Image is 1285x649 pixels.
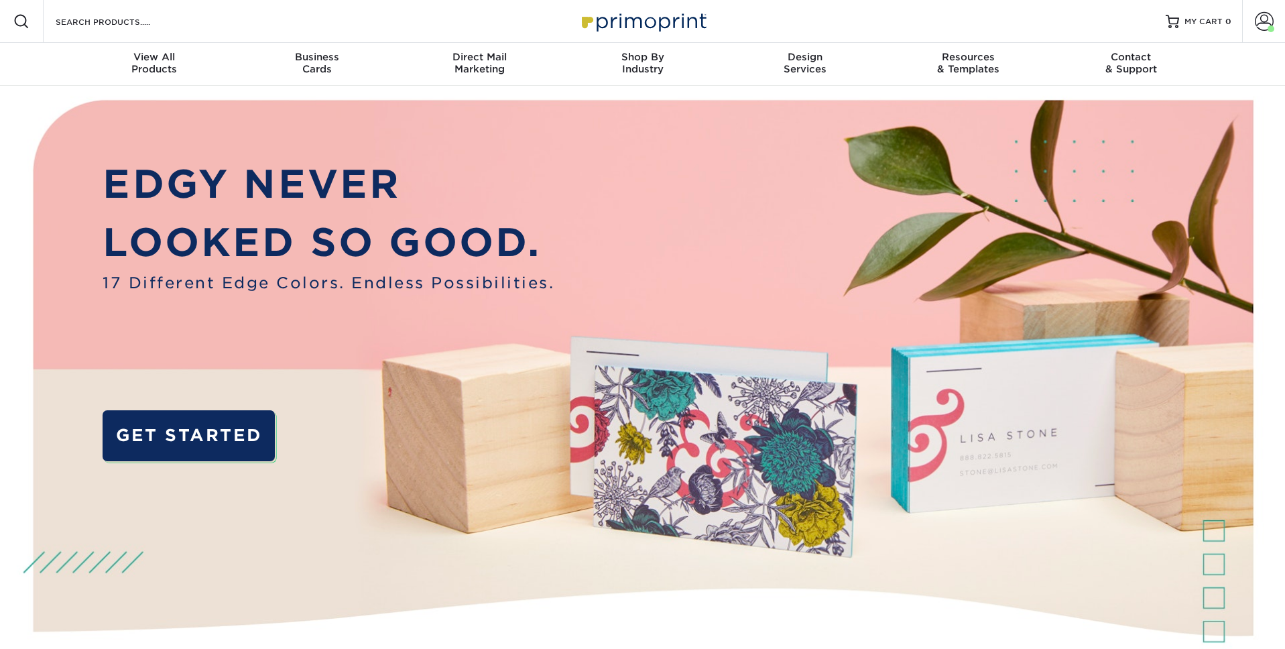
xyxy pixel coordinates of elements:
[576,7,710,36] img: Primoprint
[887,51,1050,63] span: Resources
[103,272,554,295] span: 17 Different Edge Colors. Endless Possibilities.
[103,410,275,461] a: GET STARTED
[1050,43,1213,86] a: Contact& Support
[73,51,236,63] span: View All
[887,51,1050,75] div: & Templates
[561,43,724,86] a: Shop ByIndustry
[235,43,398,86] a: BusinessCards
[398,51,561,75] div: Marketing
[1050,51,1213,75] div: & Support
[398,51,561,63] span: Direct Mail
[724,51,887,63] span: Design
[235,51,398,75] div: Cards
[103,156,554,213] p: EDGY NEVER
[1184,16,1223,27] span: MY CART
[73,51,236,75] div: Products
[561,51,724,75] div: Industry
[887,43,1050,86] a: Resources& Templates
[103,214,554,272] p: LOOKED SO GOOD.
[724,43,887,86] a: DesignServices
[398,43,561,86] a: Direct MailMarketing
[1050,51,1213,63] span: Contact
[1225,17,1231,26] span: 0
[561,51,724,63] span: Shop By
[235,51,398,63] span: Business
[54,13,185,29] input: SEARCH PRODUCTS.....
[73,43,236,86] a: View AllProducts
[724,51,887,75] div: Services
